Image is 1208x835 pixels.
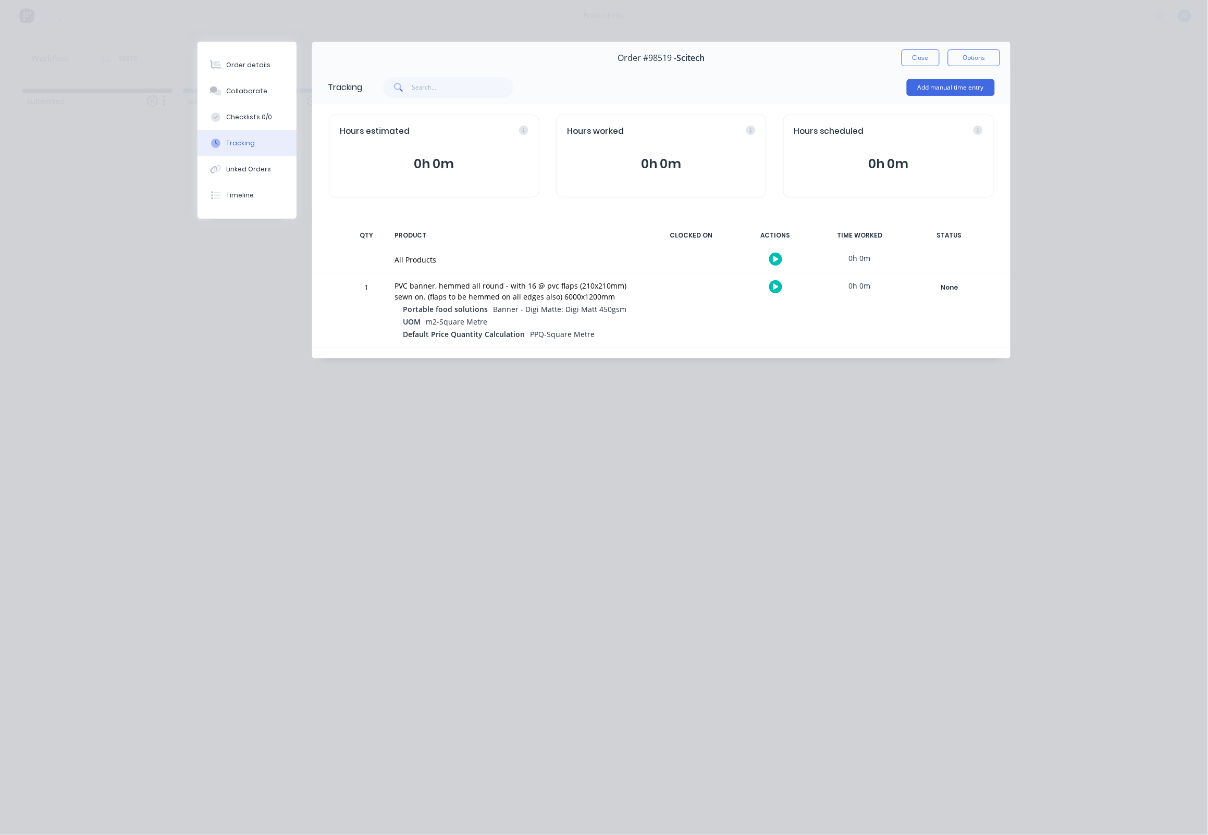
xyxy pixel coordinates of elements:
[821,274,899,297] div: 0h 0m
[198,156,297,182] button: Linked Orders
[567,154,756,174] button: 0h 0m
[388,225,646,246] div: PRODUCT
[567,126,624,138] span: Hours worked
[198,52,297,78] button: Order details
[821,225,899,246] div: TIME WORKED
[340,154,528,174] button: 0h 0m
[403,316,421,327] span: UOM
[227,86,268,96] div: Collaborate
[227,191,254,200] div: Timeline
[794,126,864,138] span: Hours scheduled
[198,182,297,208] button: Timeline
[905,225,994,246] div: STATUS
[395,254,639,265] div: All Products
[227,139,255,148] div: Tracking
[227,113,273,122] div: Checklists 0/0
[198,130,297,156] button: Tracking
[794,154,983,174] button: 0h 0m
[198,104,297,130] button: Checklists 0/0
[736,225,815,246] div: ACTIONS
[911,280,988,295] button: None
[426,317,487,327] span: m2-Square Metre
[198,78,297,104] button: Collaborate
[902,49,940,66] button: Close
[403,329,525,340] span: Default Price Quantity Calculation
[351,276,382,347] div: 1
[948,49,1000,66] button: Options
[652,225,730,246] div: CLOCKED ON
[395,280,639,302] div: PVC banner, hemmed all round - with 16 @ pvc flaps (210x210mm) sewn on. (flaps to be hemmed on al...
[677,53,705,63] span: Scitech
[530,329,595,339] span: PPQ-Square Metre
[912,281,987,294] div: None
[340,126,410,138] span: Hours estimated
[351,225,382,246] div: QTY
[227,165,272,174] div: Linked Orders
[227,60,271,70] div: Order details
[328,81,362,94] div: Tracking
[907,79,995,96] button: Add manual time entry
[403,304,488,315] span: Portable food solutions
[493,304,626,314] span: Banner - Digi Matte: Digi Matt 450gsm
[618,53,677,63] span: Order #98519 -
[821,246,899,270] div: 0h 0m
[412,77,514,98] input: Search...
